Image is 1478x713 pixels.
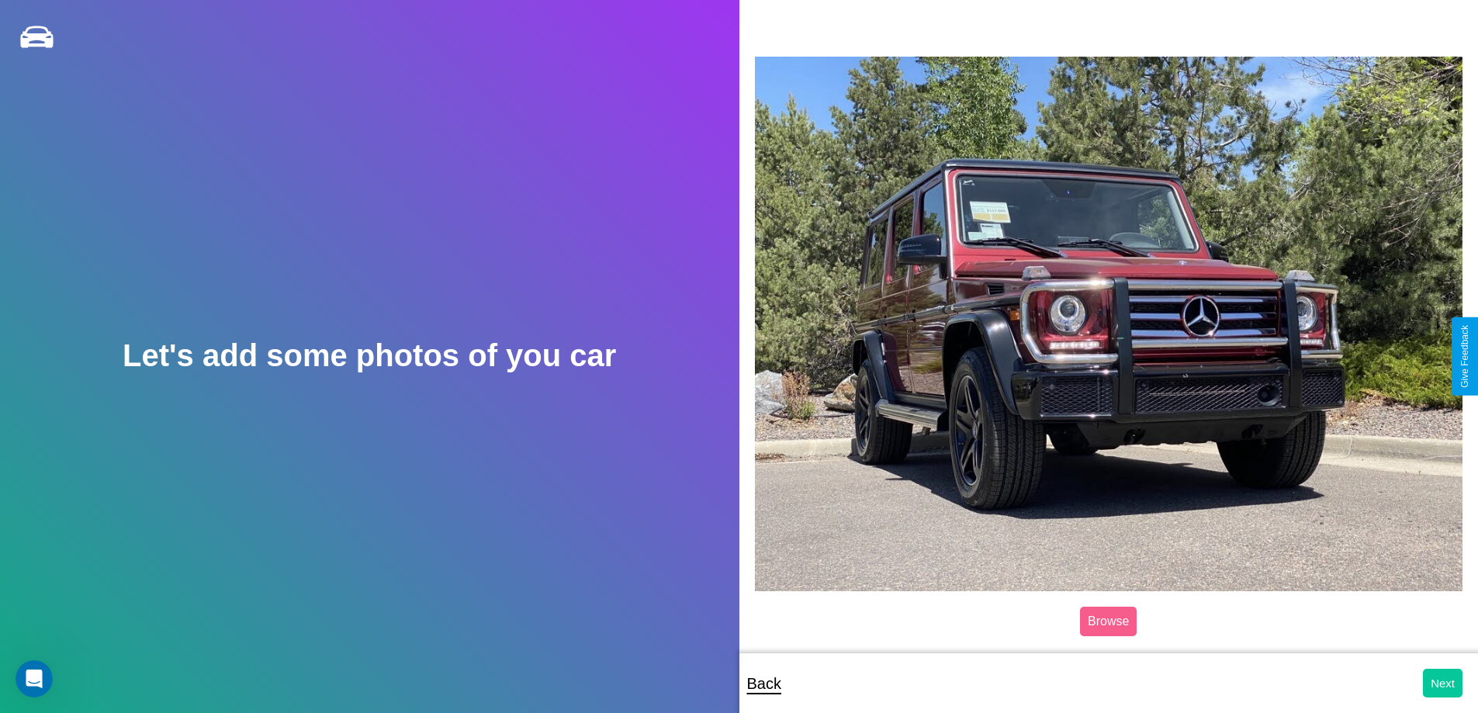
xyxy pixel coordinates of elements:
[755,57,1463,590] img: posted
[1459,325,1470,388] div: Give Feedback
[747,670,781,697] p: Back
[1080,607,1137,636] label: Browse
[123,338,616,373] h2: Let's add some photos of you car
[16,660,53,697] iframe: Intercom live chat
[1423,669,1462,697] button: Next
